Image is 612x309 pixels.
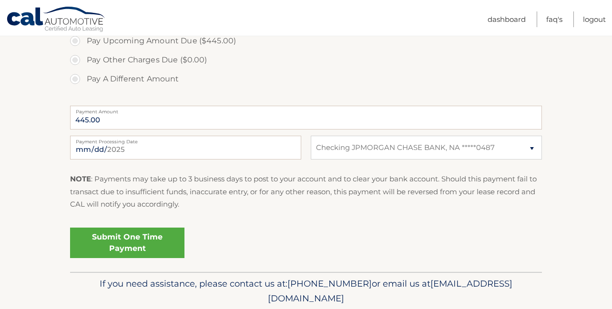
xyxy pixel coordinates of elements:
a: Cal Automotive [6,6,106,34]
p: If you need assistance, please contact us at: or email us at [76,276,536,307]
label: Pay Upcoming Amount Due ($445.00) [70,31,542,50]
a: FAQ's [546,11,562,27]
input: Payment Date [70,136,301,159]
label: Payment Processing Date [70,136,301,143]
span: [PHONE_NUMBER] [287,278,372,289]
input: Payment Amount [70,106,542,130]
label: Pay Other Charges Due ($0.00) [70,50,542,70]
label: Payment Amount [70,106,542,113]
strong: NOTE [70,174,91,183]
a: Submit One Time Payment [70,228,184,258]
a: Dashboard [488,11,526,27]
label: Pay A Different Amount [70,70,542,89]
a: Logout [583,11,606,27]
p: : Payments may take up to 3 business days to post to your account and to clear your bank account.... [70,173,542,210]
